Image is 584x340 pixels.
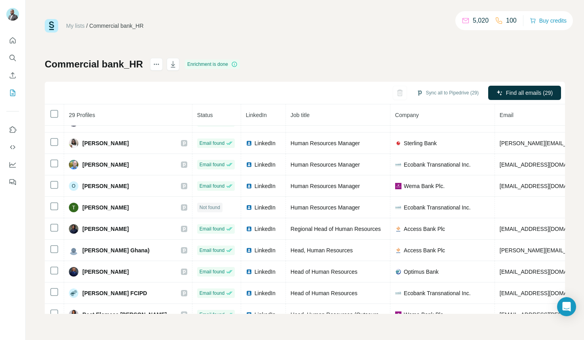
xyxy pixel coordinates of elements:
span: LinkedIn [255,139,276,147]
span: Human Resources Manager [291,204,360,211]
span: Regional Head of Human Resources [291,226,381,232]
button: Quick start [6,33,19,48]
span: [PERSON_NAME] Ghana) [82,246,150,254]
img: Avatar [69,160,78,169]
div: Commercial bank_HR [89,22,144,30]
span: Email found [200,140,224,147]
img: company-logo [395,204,401,211]
span: Job title [291,112,310,118]
button: Find all emails (29) [488,86,561,100]
span: Ecobank Transnational Inc. [404,204,471,211]
img: Avatar [69,224,78,234]
span: Not found [200,204,220,211]
span: Head, Human Resources [291,247,353,254]
button: Buy credits [530,15,567,26]
span: LinkedIn [255,246,276,254]
button: Feedback [6,175,19,189]
span: Email found [200,182,224,190]
span: [PERSON_NAME] [82,161,129,169]
img: LinkedIn logo [246,140,252,146]
button: Use Surfe API [6,140,19,154]
span: Email found [200,268,224,275]
span: LinkedIn [255,182,276,190]
img: Avatar [69,310,78,319]
span: Status [197,112,213,118]
img: Avatar [69,288,78,298]
span: [PERSON_NAME] [82,139,129,147]
p: 5,020 [473,16,489,25]
span: Best Elomese [PERSON_NAME], MBA [82,311,173,319]
img: company-logo [395,183,401,189]
img: company-logo [395,311,401,318]
p: 100 [506,16,517,25]
span: [PERSON_NAME] FCIPD [82,289,147,297]
img: Surfe Logo [45,19,58,33]
span: Human Resources Manager [291,161,360,168]
span: LinkedIn [255,204,276,211]
span: Human Resources Manager [291,183,360,189]
img: LinkedIn logo [246,161,252,168]
span: Head of Human Resources [291,290,358,296]
span: Company [395,112,419,118]
button: actions [150,58,163,71]
a: My lists [66,23,85,29]
span: Access Bank Plc [404,246,445,254]
span: LinkedIn [255,289,276,297]
span: Ecobank Transnational Inc. [404,289,471,297]
img: Avatar [69,203,78,212]
span: Email [500,112,514,118]
span: LinkedIn [255,268,276,276]
button: Search [6,51,19,65]
button: My lists [6,86,19,100]
span: LinkedIn [255,311,276,319]
button: Use Surfe on LinkedIn [6,123,19,137]
span: [PERSON_NAME] [82,204,129,211]
button: Dashboard [6,158,19,172]
h1: Commercial bank_HR [45,58,143,71]
span: Ecobank Transnational Inc. [404,161,471,169]
img: LinkedIn logo [246,226,252,232]
img: LinkedIn logo [246,269,252,275]
div: Enrichment is done [185,60,240,69]
img: LinkedIn logo [246,290,252,296]
span: 29 Profiles [69,112,95,118]
span: Find all emails (29) [506,89,553,97]
button: Sync all to Pipedrive (29) [411,87,484,99]
img: LinkedIn logo [246,183,252,189]
span: Wema Bank Plc. [404,311,445,319]
span: Sterling Bank [404,139,437,147]
span: Human Resources Manager [291,140,360,146]
img: Avatar [69,246,78,255]
span: Head, Human Resources (Outsourced Services) [291,311,409,318]
span: Email found [200,290,224,297]
img: Avatar [6,8,19,21]
img: LinkedIn logo [246,247,252,254]
span: Email found [200,247,224,254]
span: Head of Human Resources [291,269,358,275]
span: Email found [200,161,224,168]
img: company-logo [395,290,401,296]
button: Enrich CSV [6,68,19,83]
span: LinkedIn [255,161,276,169]
img: company-logo [395,269,401,275]
span: LinkedIn [246,112,267,118]
img: company-logo [395,140,401,146]
div: Open Intercom Messenger [557,297,576,316]
span: [PERSON_NAME] [82,182,129,190]
li: / [86,22,88,30]
span: Email found [200,225,224,232]
span: [PERSON_NAME] [82,225,129,233]
img: Avatar [69,138,78,148]
span: Optimus Bank [404,268,439,276]
span: Access Bank Plc [404,225,445,233]
img: LinkedIn logo [246,311,252,318]
span: LinkedIn [255,225,276,233]
span: Email found [200,311,224,318]
img: LinkedIn logo [246,204,252,211]
img: Avatar [69,267,78,277]
span: Wema Bank Plc. [404,182,445,190]
img: company-logo [395,247,401,254]
img: company-logo [395,226,401,232]
div: O [69,181,78,191]
img: company-logo [395,161,401,168]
